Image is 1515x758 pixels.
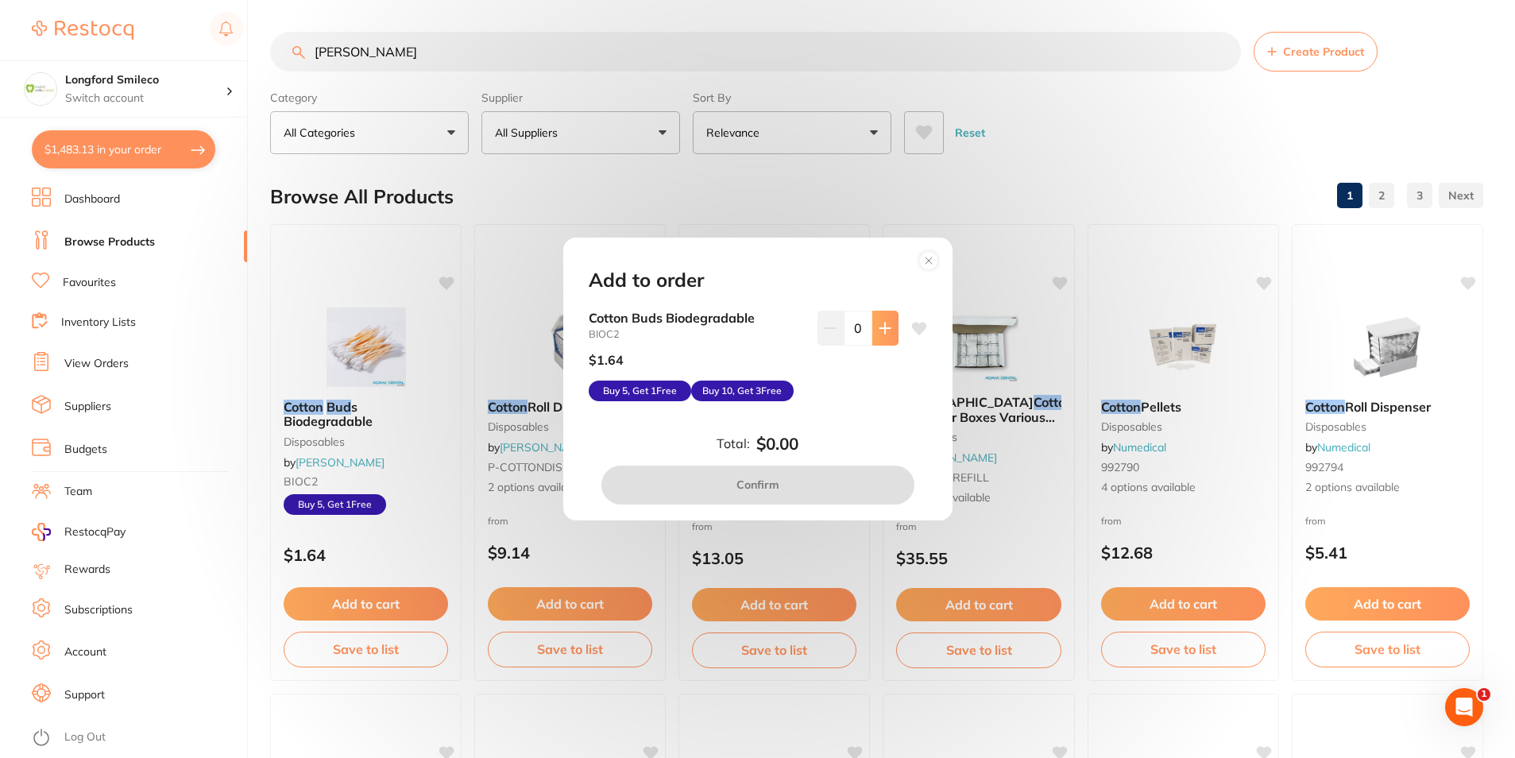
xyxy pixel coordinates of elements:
span: Buy 5, Get 1 Free [589,381,691,401]
iframe: Intercom live chat [1445,688,1483,726]
button: Confirm [601,466,914,504]
p: $1.64 [589,353,624,367]
span: Buy 10, Get 3 Free [691,381,794,401]
small: BIOC2 [589,328,805,340]
label: Total: [717,436,750,451]
span: 1 [1478,688,1490,701]
b: $0.00 [756,435,798,454]
b: Cotton Buds Biodegradable [589,311,805,325]
h2: Add to order [589,269,704,292]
